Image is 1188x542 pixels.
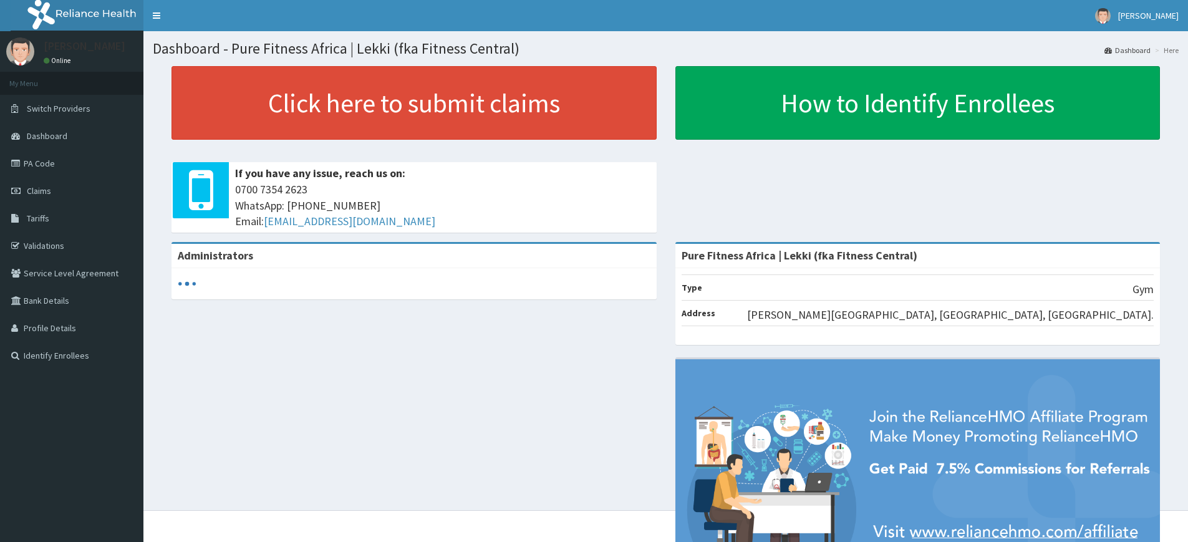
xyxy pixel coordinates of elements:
[682,307,715,319] b: Address
[1104,45,1151,56] a: Dashboard
[171,66,657,140] a: Click here to submit claims
[178,248,253,263] b: Administrators
[27,130,67,142] span: Dashboard
[153,41,1179,57] h1: Dashboard - Pure Fitness Africa | Lekki (fka Fitness Central)
[1132,281,1154,298] p: Gym
[235,181,650,230] span: 0700 7354 2623 WhatsApp: [PHONE_NUMBER] Email:
[1095,8,1111,24] img: User Image
[6,37,34,65] img: User Image
[27,103,90,114] span: Switch Providers
[1152,45,1179,56] li: Here
[27,185,51,196] span: Claims
[27,213,49,224] span: Tariffs
[264,214,435,228] a: [EMAIL_ADDRESS][DOMAIN_NAME]
[178,274,196,293] svg: audio-loading
[747,307,1154,323] p: [PERSON_NAME][GEOGRAPHIC_DATA], [GEOGRAPHIC_DATA], [GEOGRAPHIC_DATA].
[1118,10,1179,21] span: [PERSON_NAME]
[235,166,405,180] b: If you have any issue, reach us on:
[682,282,702,293] b: Type
[682,248,917,263] strong: Pure Fitness Africa | Lekki (fka Fitness Central)
[675,66,1161,140] a: How to Identify Enrollees
[44,41,125,52] p: [PERSON_NAME]
[44,56,74,65] a: Online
